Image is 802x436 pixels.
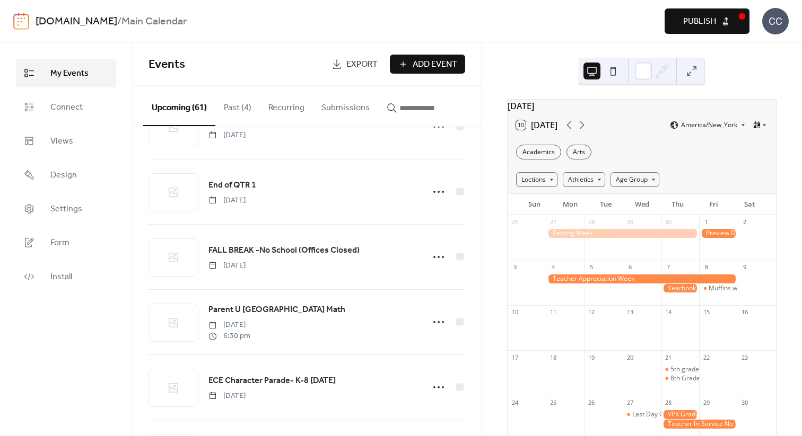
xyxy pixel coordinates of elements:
[632,410,741,419] div: Last Day Of School: 1/2 Day 12:15pm
[208,179,256,192] a: End of QTR 1
[149,53,185,76] span: Events
[390,55,465,74] button: Add Event
[50,135,73,148] span: Views
[702,399,710,407] div: 29
[709,284,762,293] div: Muffins with Mom
[665,8,749,34] button: Publish
[16,59,116,87] a: My Events
[623,410,661,419] div: Last Day Of School: 1/2 Day 12:15pm
[208,331,250,342] span: 6:30 pm
[324,55,386,74] a: Export
[511,218,519,226] div: 26
[511,263,519,271] div: 3
[670,365,752,374] div: 5th grade celebration lunch
[208,130,246,141] span: [DATE]
[508,100,776,112] div: [DATE]
[260,86,313,125] button: Recurring
[16,194,116,223] a: Settings
[588,308,596,316] div: 12
[546,229,699,238] div: Testing Week
[741,263,749,271] div: 9
[208,303,345,317] a: Parent U [GEOGRAPHIC_DATA] Math
[661,410,699,419] div: VPK Graduation
[699,229,737,238] div: Preview Day- Prospective Families only
[16,161,116,189] a: Design
[702,263,710,271] div: 8
[664,218,672,226] div: 30
[50,203,82,216] span: Settings
[16,262,116,291] a: Install
[511,353,519,361] div: 17
[664,353,672,361] div: 21
[762,8,789,34] div: CC
[626,399,634,407] div: 27
[588,194,624,215] div: Tue
[661,374,699,383] div: 8th Grade Graduation 2pm-3pm, last day for 8th grade
[626,263,634,271] div: 6
[143,86,215,126] button: Upcoming (61)
[117,12,121,32] b: /
[549,308,557,316] div: 11
[549,353,557,361] div: 18
[50,237,69,250] span: Form
[588,399,596,407] div: 26
[549,399,557,407] div: 25
[208,260,246,271] span: [DATE]
[741,399,749,407] div: 30
[208,195,246,206] span: [DATE]
[16,93,116,121] a: Connect
[699,284,737,293] div: Muffins with Mom
[683,15,716,28] span: Publish
[741,218,749,226] div: 2
[121,12,187,32] b: Main Calendar
[626,308,634,316] div: 13
[681,122,737,128] span: America/New_York
[50,67,89,80] span: My Events
[702,308,710,316] div: 15
[741,353,749,361] div: 23
[346,58,378,71] span: Export
[13,13,29,30] img: logo
[624,194,660,215] div: Wed
[512,118,561,132] button: 10[DATE]
[215,86,260,125] button: Past (4)
[208,390,246,402] span: [DATE]
[16,127,116,155] a: Views
[660,194,696,215] div: Thu
[549,218,557,226] div: 27
[664,263,672,271] div: 7
[664,308,672,316] div: 14
[588,218,596,226] div: 28
[50,271,72,283] span: Install
[208,319,250,331] span: [DATE]
[549,263,557,271] div: 4
[702,218,710,226] div: 1
[664,399,672,407] div: 28
[702,353,710,361] div: 22
[696,194,732,215] div: Fri
[626,353,634,361] div: 20
[661,284,699,293] div: Yearbook Distribution
[16,228,116,257] a: Form
[731,194,768,215] div: Sat
[516,145,561,159] div: Academics
[36,12,117,32] a: [DOMAIN_NAME]
[511,399,519,407] div: 24
[661,420,738,429] div: Teacher In-Service No School
[626,218,634,226] div: 29
[50,101,83,114] span: Connect
[313,86,378,125] button: Submissions
[208,244,360,257] a: FALL BREAK -No School (Offices Closed)
[208,304,345,316] span: Parent U [GEOGRAPHIC_DATA] Math
[566,145,591,159] div: Arts
[516,194,552,215] div: Sun
[208,375,336,387] span: ECE Character Parade- K-8 [DATE]
[208,374,336,388] a: ECE Character Parade- K-8 [DATE]
[741,308,749,316] div: 16
[511,308,519,316] div: 10
[588,263,596,271] div: 5
[588,353,596,361] div: 19
[50,169,77,182] span: Design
